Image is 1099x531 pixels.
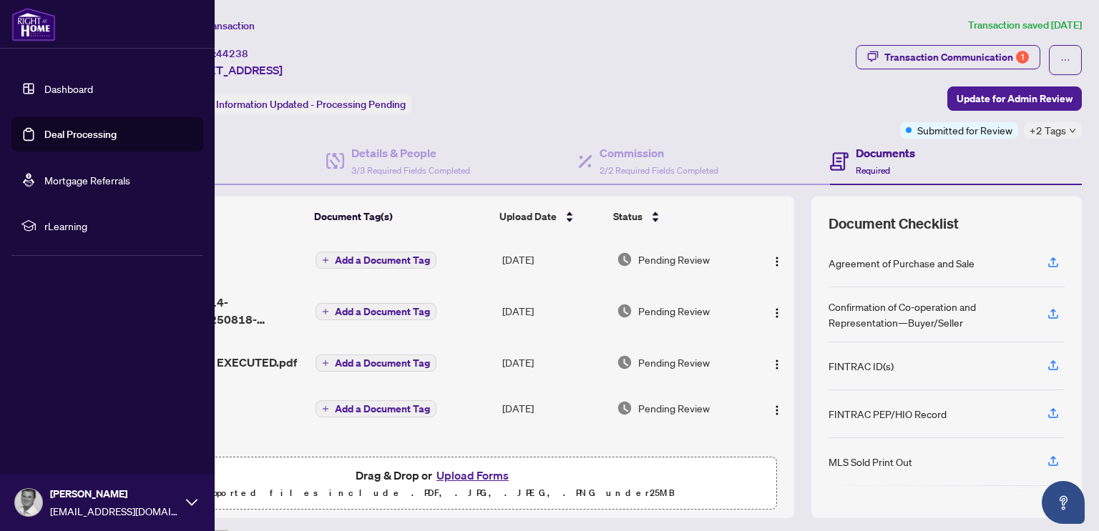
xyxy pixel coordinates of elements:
[766,299,788,322] button: Logo
[335,307,430,317] span: Add a Document Tag
[638,252,710,267] span: Pending Review
[316,400,436,418] button: Add a Document Tag
[44,128,117,141] a: Deal Processing
[957,87,1073,110] span: Update for Admin Review
[613,209,643,224] span: Status
[131,294,305,328] span: 1755529338314-Screenshot_20250818-104625.png
[316,302,436,321] button: Add a Document Tag
[617,252,632,267] img: Document Status
[638,354,710,370] span: Pending Review
[1016,51,1029,64] div: 1
[316,251,436,269] button: Add a Document Tag
[499,209,557,224] span: Upload Date
[617,303,632,319] img: Document Status
[44,174,130,187] a: Mortgage Referrals
[771,405,783,416] img: Logo
[316,354,436,372] button: Add a Document Tag
[771,256,783,267] img: Logo
[917,122,1012,138] span: Submitted for Review
[322,308,329,315] span: plus
[607,197,750,237] th: Status
[1060,55,1070,65] span: ellipsis
[829,406,947,422] div: FINTRAC PEP/HIO Record
[316,303,436,320] button: Add a Document Tag
[316,252,436,269] button: Add a Document Tag
[766,351,788,374] button: Logo
[600,144,718,162] h4: Commission
[335,358,430,368] span: Add a Document Tag
[101,485,768,502] p: Supported files include .PDF, .JPG, .JPEG, .PNG under 25 MB
[856,165,890,176] span: Required
[766,248,788,271] button: Logo
[44,218,193,234] span: rLearning
[50,503,179,519] span: [EMAIL_ADDRESS][DOMAIN_NAME]
[177,94,411,114] div: Status:
[322,405,329,412] span: plus
[947,86,1082,111] button: Update for Admin Review
[15,489,42,516] img: Profile Icon
[829,214,959,234] span: Document Checklist
[308,197,494,237] th: Document Tag(s)
[316,400,436,417] button: Add a Document Tag
[177,61,283,79] span: [STREET_ADDRESS]
[884,46,1029,69] div: Transaction Communication
[771,307,783,319] img: Logo
[351,144,470,162] h4: Details & People
[617,354,632,370] img: Document Status
[829,454,912,470] div: MLS Sold Print Out
[322,359,329,367] span: plus
[494,197,607,237] th: Upload Date
[617,400,632,416] img: Document Status
[497,385,611,431] td: [DATE]
[771,359,783,370] img: Logo
[316,354,436,372] button: Add a Document Tag
[968,17,1082,34] article: Transaction saved [DATE]
[351,165,470,176] span: 3/3 Required Fields Completed
[1069,127,1076,134] span: down
[216,98,406,111] span: Information Updated - Processing Pending
[92,457,776,510] span: Drag & Drop orUpload FormsSupported files include .PDF, .JPG, .JPEG, .PNG under25MB
[497,339,611,385] td: [DATE]
[1042,481,1085,524] button: Open asap
[50,486,179,502] span: [PERSON_NAME]
[1030,122,1066,139] span: +2 Tags
[829,358,894,374] div: FINTRAC ID(s)
[356,466,513,485] span: Drag & Drop or
[829,299,1030,330] div: Confirmation of Co-operation and Representation—Buyer/Seller
[638,303,710,319] span: Pending Review
[638,400,710,416] span: Pending Review
[335,404,430,414] span: Add a Document Tag
[322,257,329,264] span: plus
[178,19,255,32] span: View Transaction
[856,144,915,162] h4: Documents
[216,47,248,60] span: 44238
[497,282,611,339] td: [DATE]
[766,397,788,420] button: Logo
[335,255,430,265] span: Add a Document Tag
[11,7,56,41] img: logo
[44,82,93,95] a: Dashboard
[829,255,975,271] div: Agreement of Purchase and Sale
[124,197,308,237] th: (4) File Name
[432,466,513,485] button: Upload Forms
[497,237,611,282] td: [DATE]
[856,45,1040,69] button: Transaction Communication1
[600,165,718,176] span: 2/2 Required Fields Completed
